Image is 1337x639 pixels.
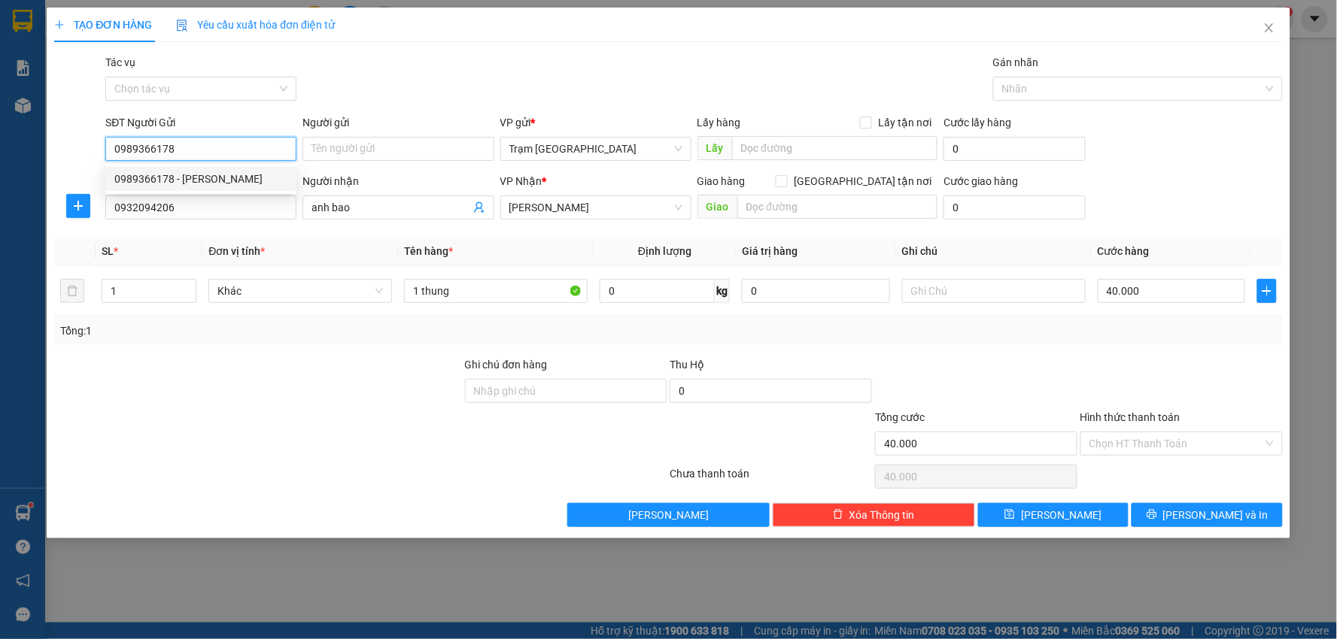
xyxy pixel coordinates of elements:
[1004,509,1015,521] span: save
[1147,509,1157,521] span: printer
[509,138,682,160] span: Trạm Sài Gòn
[1021,507,1102,523] span: [PERSON_NAME]
[1163,507,1269,523] span: [PERSON_NAME] và In
[849,507,915,523] span: Xóa Thông tin
[742,245,798,257] span: Giá trị hàng
[833,509,843,521] span: delete
[978,503,1129,527] button: save[PERSON_NAME]
[102,245,114,257] span: SL
[105,56,135,68] label: Tác vụ
[54,20,65,30] span: plus
[176,19,335,31] span: Yêu cầu xuất hóa đơn điện tử
[60,279,84,303] button: delete
[875,411,925,423] span: Tổng cước
[697,136,732,160] span: Lấy
[697,117,741,129] span: Lấy hàng
[943,175,1018,187] label: Cước giao hàng
[872,114,937,131] span: Lấy tận nơi
[943,117,1011,129] label: Cước lấy hàng
[742,279,890,303] input: 0
[943,137,1086,161] input: Cước lấy hàng
[737,195,938,219] input: Dọc đường
[208,245,265,257] span: Đơn vị tính
[788,173,937,189] span: [GEOGRAPHIC_DATA] tận nơi
[993,56,1039,68] label: Gán nhãn
[773,503,975,527] button: deleteXóa Thông tin
[465,359,548,371] label: Ghi chú đơn hàng
[567,503,770,527] button: [PERSON_NAME]
[1248,8,1290,50] button: Close
[509,196,682,219] span: Phan Thiết
[60,323,516,339] div: Tổng: 1
[1080,411,1181,423] label: Hình thức thanh toán
[500,114,691,131] div: VP gửi
[105,114,296,131] div: SĐT Người Gửi
[1257,279,1276,303] button: plus
[404,279,588,303] input: VD: Bàn, Ghế
[404,245,453,257] span: Tên hàng
[217,280,383,302] span: Khác
[697,175,746,187] span: Giao hàng
[668,465,874,492] div: Chưa thanh toán
[1258,285,1275,297] span: plus
[176,20,188,32] img: icon
[302,173,494,189] div: Người nhận
[465,379,667,403] input: Ghi chú đơn hàng
[500,175,542,187] span: VP Nhận
[1263,22,1275,34] span: close
[902,279,1086,303] input: Ghi Chú
[67,200,90,212] span: plus
[473,201,485,214] span: user-add
[638,245,691,257] span: Định lượng
[670,359,704,371] span: Thu Hộ
[943,195,1086,220] input: Cước giao hàng
[697,195,737,219] span: Giao
[105,167,296,191] div: 0989366178 - anh nhan
[114,171,287,187] div: 0989366178 - [PERSON_NAME]
[732,136,938,160] input: Dọc đường
[1098,245,1150,257] span: Cước hàng
[302,114,494,131] div: Người gửi
[715,279,730,303] span: kg
[54,19,152,31] span: TẠO ĐƠN HÀNG
[896,237,1092,266] th: Ghi chú
[628,507,709,523] span: [PERSON_NAME]
[66,194,90,218] button: plus
[1132,503,1283,527] button: printer[PERSON_NAME] và In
